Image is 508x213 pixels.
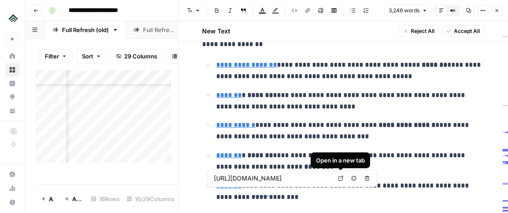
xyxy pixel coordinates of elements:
span: Add Row [49,195,54,203]
button: Add 10 Rows [59,192,88,206]
a: Your Data [5,104,19,118]
a: Home [5,49,19,63]
div: Full Refresh [143,25,176,34]
button: Reject All [399,25,439,37]
button: Filter [39,49,73,63]
span: 3,246 words [389,7,420,14]
span: Add 10 Rows [72,195,82,203]
div: 16/29 Columns [123,192,178,206]
img: Uplisting Logo [5,10,21,26]
div: 16 Rows [88,192,123,206]
span: Accept All [454,27,480,35]
h2: New Text [202,27,231,36]
button: 29 Columns [110,49,163,63]
span: Reject All [411,27,435,35]
div: Full Refresh (old) [62,25,109,34]
a: Usage [5,181,19,195]
button: Workspace: Uplisting [5,7,19,29]
span: Sort [82,52,93,61]
a: Full Refresh [126,21,193,39]
button: Accept All [442,25,484,37]
a: Browse [5,63,19,77]
a: Insights [5,76,19,90]
button: Add Row [36,192,59,206]
span: Filter [45,52,59,61]
button: 3,246 words [385,5,431,16]
a: Full Refresh (old) [45,21,126,39]
button: Sort [76,49,107,63]
a: Opportunities [5,90,19,104]
button: Help + Support [5,195,19,209]
span: 29 Columns [124,52,157,61]
a: Settings [5,167,19,181]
